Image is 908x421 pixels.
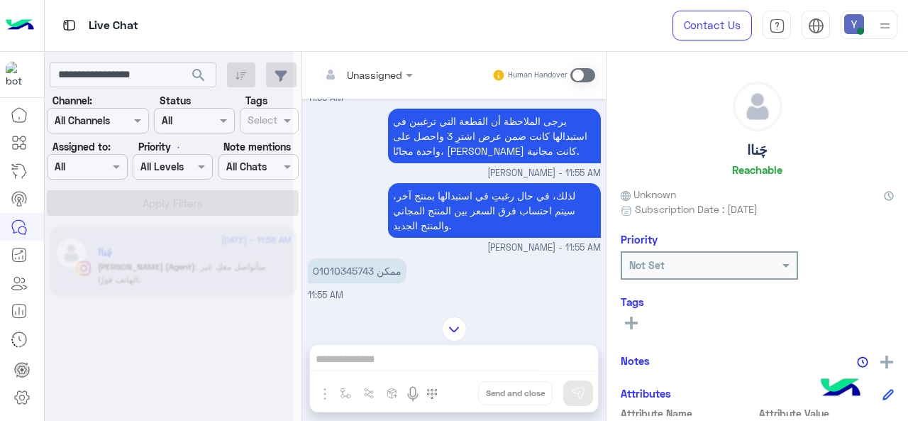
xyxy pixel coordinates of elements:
button: Send and close [478,381,553,405]
span: Unknown [621,187,676,202]
img: userImage [844,14,864,34]
p: 14/8/2025, 11:55 AM [308,258,406,283]
img: tab [60,16,78,34]
h5: چَناا [747,142,768,158]
p: 14/8/2025, 11:55 AM [388,109,601,163]
h6: Priority [621,233,658,246]
a: tab [763,11,791,40]
p: Live Chat [89,16,138,35]
small: Human Handover [508,70,567,81]
img: scroll [442,317,467,341]
img: profile [876,17,894,35]
img: Logo [6,11,34,40]
h6: Reachable [732,163,782,176]
img: notes [857,356,868,368]
span: Attribute Name [621,406,756,421]
img: tab [808,18,824,34]
img: hulul-logo.png [816,364,865,414]
h6: Notes [621,354,650,367]
div: Select [245,112,277,131]
p: 14/8/2025, 11:55 AM [388,183,601,238]
img: defaultAdmin.png [733,82,782,131]
img: 317874714732967 [6,62,31,87]
img: tab [769,18,785,34]
span: [PERSON_NAME] - 11:55 AM [487,241,601,255]
span: Subscription Date : [DATE] [635,202,758,217]
h6: Tags [621,295,894,308]
img: add [880,356,893,368]
span: [PERSON_NAME] - 11:55 AM [487,167,601,180]
span: 11:55 AM [308,290,343,300]
div: loading... [156,135,181,160]
span: Attribute Value [759,406,895,421]
a: Contact Us [672,11,752,40]
h6: Attributes [621,387,671,400]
